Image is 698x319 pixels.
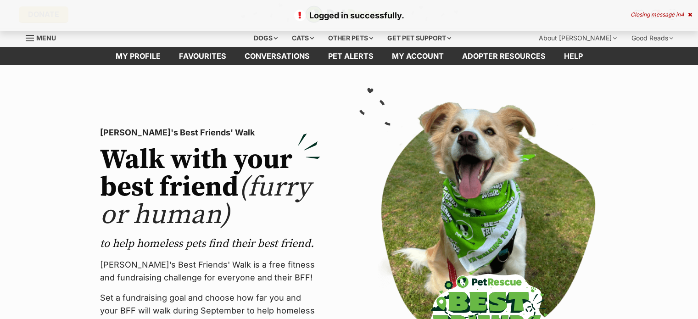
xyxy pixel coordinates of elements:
[36,34,56,42] span: Menu
[100,236,320,251] p: to help homeless pets find their best friend.
[532,29,623,47] div: About [PERSON_NAME]
[555,47,592,65] a: Help
[235,47,319,65] a: conversations
[381,29,458,47] div: Get pet support
[26,29,62,45] a: Menu
[319,47,383,65] a: Pet alerts
[453,47,555,65] a: Adopter resources
[170,47,235,65] a: Favourites
[106,47,170,65] a: My profile
[625,29,680,47] div: Good Reads
[383,47,453,65] a: My account
[100,146,320,229] h2: Walk with your best friend
[100,126,320,139] p: [PERSON_NAME]'s Best Friends' Walk
[247,29,284,47] div: Dogs
[100,258,320,284] p: [PERSON_NAME]’s Best Friends' Walk is a free fitness and fundraising challenge for everyone and t...
[100,170,311,232] span: (furry or human)
[285,29,320,47] div: Cats
[322,29,380,47] div: Other pets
